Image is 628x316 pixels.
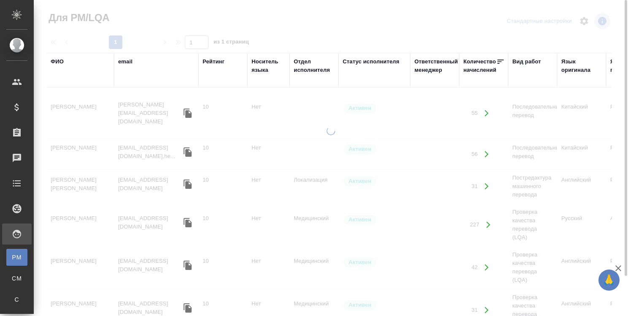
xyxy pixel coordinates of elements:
span: 🙏 [602,271,616,289]
div: Язык оригинала [561,57,602,74]
span: С [11,295,23,304]
button: Скопировать [181,146,194,158]
button: Скопировать [181,178,194,191]
div: ФИО [51,57,64,66]
span: CM [11,274,23,283]
button: Открыть работы [478,105,495,122]
button: Открыть работы [480,216,497,234]
div: Вид работ [512,57,541,66]
button: Открыть работы [478,145,495,163]
button: Открыть работы [478,259,495,276]
button: Скопировать [181,259,194,272]
a: PM [6,249,27,266]
button: Открыть работы [478,178,495,195]
button: Скопировать [181,302,194,314]
div: Количество начислений [463,57,496,74]
div: Ответственный менеджер [414,57,458,74]
div: Рейтинг [203,57,225,66]
a: CM [6,270,27,287]
button: Скопировать [181,107,194,120]
div: email [118,57,133,66]
button: Скопировать [181,216,194,229]
button: 🙏 [598,270,620,291]
a: С [6,291,27,308]
span: PM [11,253,23,262]
div: Носитель языка [252,57,285,74]
div: Отдел исполнителя [294,57,334,74]
div: Статус исполнителя [343,57,399,66]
